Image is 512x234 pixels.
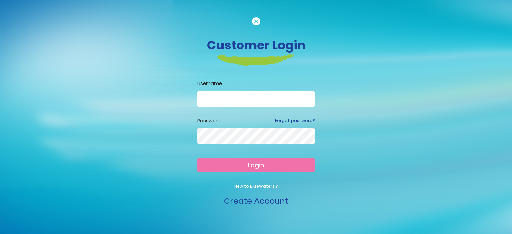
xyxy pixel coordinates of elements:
[197,117,221,124] label: Password
[197,80,315,87] label: Username
[197,158,315,172] button: Login
[69,38,443,53] h3: Customer Login
[197,183,315,189] p: New to BlueWaters ?
[252,17,260,25] img: cancel
[217,54,295,66] img: login-heading-border.png
[248,161,264,169] span: Login
[275,118,315,124] a: Forgot password?
[224,195,288,206] a: Create Account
